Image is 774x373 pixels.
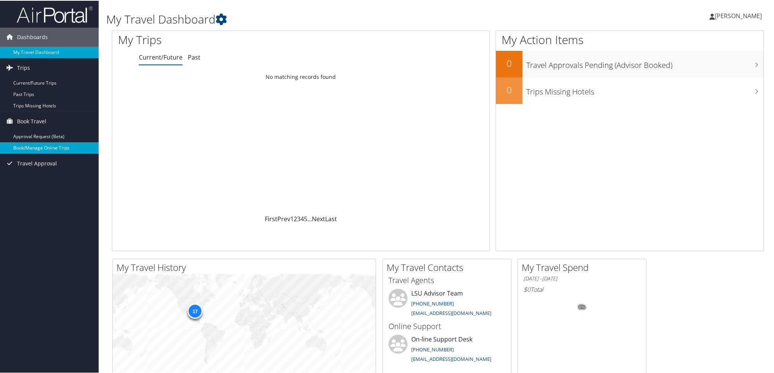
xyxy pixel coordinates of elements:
img: airportal-logo.png [17,5,93,23]
h3: Trips Missing Hotels [526,82,763,96]
li: LSU Advisor Team [385,288,509,319]
h3: Travel Agents [389,274,505,285]
h2: My Travel History [116,260,376,273]
a: Next [312,214,325,222]
a: [PHONE_NUMBER] [411,345,454,352]
h3: Online Support [389,320,505,331]
h1: My Trips [118,31,327,47]
div: 17 [187,303,203,318]
a: First [265,214,277,222]
span: Trips [17,58,30,77]
a: 0Trips Missing Hotels [496,77,763,103]
a: 1 [290,214,294,222]
span: [PERSON_NAME] [715,11,762,19]
span: Book Travel [17,111,46,130]
span: $0 [524,285,530,293]
a: 4 [300,214,304,222]
h2: 0 [496,56,522,69]
h2: My Travel Spend [522,260,646,273]
h2: 0 [496,83,522,96]
a: Past [188,52,200,61]
a: Current/Future [139,52,182,61]
h2: My Travel Contacts [387,260,511,273]
li: On-line Support Desk [385,334,509,365]
a: 0Travel Approvals Pending (Advisor Booked) [496,50,763,77]
a: [EMAIL_ADDRESS][DOMAIN_NAME] [411,309,491,316]
span: … [307,214,312,222]
h1: My Action Items [496,31,763,47]
a: [EMAIL_ADDRESS][DOMAIN_NAME] [411,355,491,362]
span: Dashboards [17,27,48,46]
tspan: 0% [579,304,585,309]
span: Travel Approval [17,153,57,172]
a: Prev [277,214,290,222]
a: [PERSON_NAME] [709,4,769,27]
h3: Travel Approvals Pending (Advisor Booked) [526,55,763,70]
a: 5 [304,214,307,222]
h6: Total [524,285,640,293]
a: 3 [297,214,300,222]
h6: [DATE] - [DATE] [524,274,640,282]
a: 2 [294,214,297,222]
a: [PHONE_NUMBER] [411,299,454,306]
h1: My Travel Dashboard [106,11,548,27]
a: Last [325,214,337,222]
td: No matching records found [112,69,489,83]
